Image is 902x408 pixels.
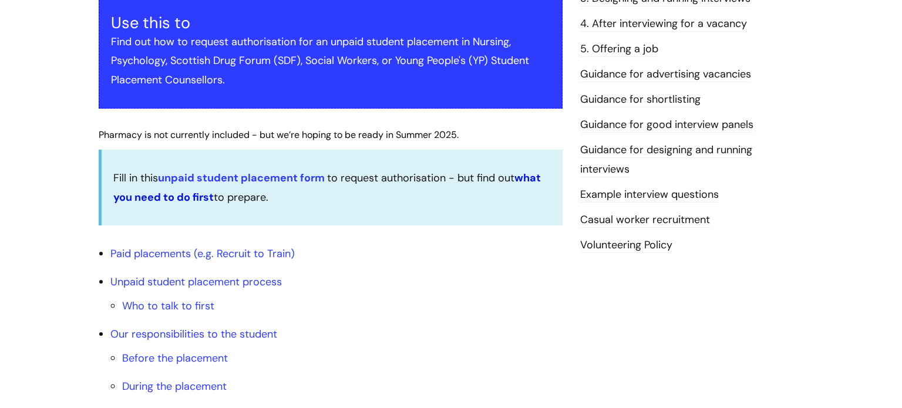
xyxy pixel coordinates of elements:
[580,42,658,57] a: 5. Offering a job
[580,187,719,203] a: Example interview questions
[122,351,228,365] a: Before the placement
[580,213,710,228] a: Casual worker recruitment
[158,171,325,185] a: unpaid student placement form
[110,247,295,261] a: Paid placements (e.g. Recruit to Train)
[99,129,459,141] span: Pharmacy is not currently included - but we’re hoping to be ready in Summer 2025.
[111,32,550,89] p: Find out how to request authorisation for an unpaid student placement in Nursing, Psychology, Sco...
[580,67,751,82] a: Guidance for advertising vacancies
[110,327,277,341] a: Our responsibilities to the student
[113,171,541,204] a: what you need to do first
[580,92,701,107] a: Guidance for shortlisting
[111,14,550,32] h3: Use this to
[122,379,227,393] a: During the placement
[580,143,752,177] a: Guidance for designing and running interviews
[110,275,282,289] a: Unpaid student placement process
[122,299,214,313] a: Who to talk to first
[580,117,753,133] a: Guidance for good interview panels
[580,238,672,253] a: Volunteering Policy
[113,168,551,207] p: Fill in this to request authorisation - but find out to prepare.
[580,16,747,32] a: 4. After interviewing for a vacancy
